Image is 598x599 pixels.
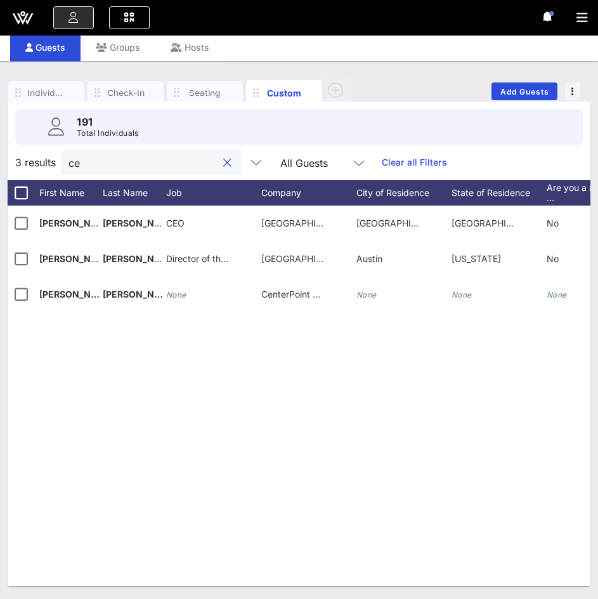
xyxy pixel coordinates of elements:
div: Seating [186,87,224,99]
a: Clear all Filters [382,155,447,169]
div: Company [261,180,356,206]
span: [PERSON_NAME] [39,218,114,228]
div: All Guests [273,150,374,175]
span: [US_STATE] [452,253,501,264]
div: Custom [265,86,303,100]
button: Add Guests [491,82,557,100]
span: [GEOGRAPHIC_DATA] [452,218,542,228]
div: State of Residence [452,180,547,206]
div: City of Residence [356,180,452,206]
span: CEO [166,218,185,228]
i: None [166,290,186,299]
span: Add Guests [500,87,550,96]
span: No [547,218,559,228]
span: [GEOGRAPHIC_DATA] [261,218,352,228]
button: clear icon [223,157,231,169]
span: [PERSON_NAME] [103,218,178,228]
span: 3 results [15,155,56,170]
p: 191 [77,114,139,129]
span: Director of the [GEOGRAPHIC_DATA] at [GEOGRAPHIC_DATA] [166,253,423,264]
i: None [452,290,472,299]
span: [GEOGRAPHIC_DATA] [356,218,447,228]
span: [PERSON_NAME] [103,289,178,299]
span: CenterPoint Energy [261,289,342,299]
span: No [547,253,559,264]
div: Last Name [103,180,166,206]
span: Austin [356,253,382,264]
span: [PERSON_NAME] [103,253,178,264]
div: First Name [39,180,103,206]
div: Check-In [107,87,145,99]
p: Total Individuals [77,127,139,140]
div: Hosts [155,33,224,62]
i: None [547,290,567,299]
div: Groups [81,33,155,62]
div: Individuals [27,87,65,99]
div: Guests [10,33,81,62]
span: [PERSON_NAME] [39,253,114,264]
i: None [356,290,377,299]
div: All Guests [280,157,328,169]
div: Job [166,180,261,206]
span: [GEOGRAPHIC_DATA] [261,253,352,264]
span: [PERSON_NAME] [39,289,114,299]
